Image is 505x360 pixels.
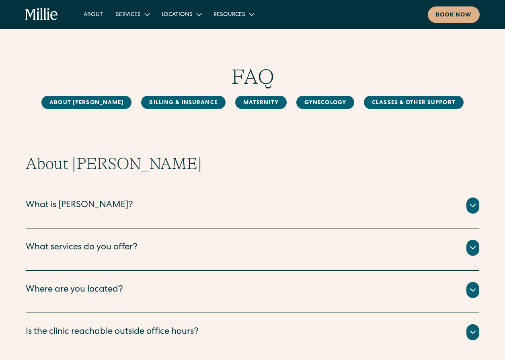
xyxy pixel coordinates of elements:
[207,8,260,21] div: Resources
[26,326,199,339] div: Is the clinic reachable outside office hours?
[213,11,245,19] div: Resources
[162,11,193,19] div: Locations
[155,8,207,21] div: Locations
[436,11,472,20] div: Book now
[41,96,131,109] a: About [PERSON_NAME]
[26,64,479,89] h1: FAQ
[109,8,155,21] div: Services
[235,96,287,109] a: MAternity
[116,11,141,19] div: Services
[77,8,109,21] a: About
[26,241,138,255] div: What services do you offer?
[26,199,133,212] div: What is [PERSON_NAME]?
[364,96,464,109] a: Classes & Other Support
[428,6,480,23] a: Book now
[296,96,354,109] a: Gynecology
[25,8,58,21] a: home
[26,284,123,297] div: Where are you located?
[26,154,479,173] h2: About [PERSON_NAME]
[141,96,225,109] a: Billing & Insurance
